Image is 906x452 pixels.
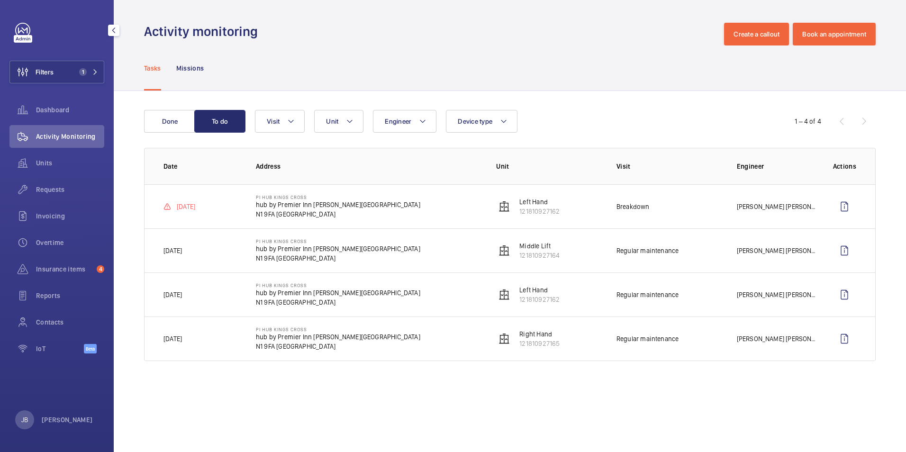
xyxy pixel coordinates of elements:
[498,245,510,256] img: elevator.svg
[36,291,104,300] span: Reports
[616,246,679,255] p: Regular maintenance
[519,329,560,339] p: Right Hand
[256,282,420,288] p: PI Hub Kings Cross
[519,295,560,304] p: 121810927162
[194,110,245,133] button: To do
[519,241,560,251] p: Middle Lift
[373,110,436,133] button: Engineer
[256,209,420,219] p: N1 9FA [GEOGRAPHIC_DATA]
[267,118,280,125] span: Visit
[833,162,856,171] p: Actions
[163,334,182,344] p: [DATE]
[737,246,818,255] p: [PERSON_NAME] [PERSON_NAME]
[385,118,411,125] span: Engineer
[256,326,420,332] p: PI Hub Kings Cross
[163,162,241,171] p: Date
[256,194,420,200] p: PI Hub Kings Cross
[36,67,54,77] span: Filters
[519,207,560,216] p: 121810927162
[737,334,818,344] p: [PERSON_NAME] [PERSON_NAME]
[97,265,104,273] span: 4
[795,117,821,126] div: 1 – 4 of 4
[458,118,492,125] span: Device type
[256,200,420,209] p: hub by Premier Inn [PERSON_NAME][GEOGRAPHIC_DATA]
[737,202,818,211] p: [PERSON_NAME] [PERSON_NAME]
[176,63,204,73] p: Missions
[496,162,601,171] p: Unit
[498,289,510,300] img: elevator.svg
[498,333,510,344] img: elevator.svg
[793,23,876,45] button: Book an appointment
[36,317,104,327] span: Contacts
[36,211,104,221] span: Invoicing
[498,201,510,212] img: elevator.svg
[737,162,818,171] p: Engineer
[616,334,679,344] p: Regular maintenance
[79,68,87,76] span: 1
[36,185,104,194] span: Requests
[724,23,789,45] button: Create a callout
[9,61,104,83] button: Filters1
[314,110,363,133] button: Unit
[326,118,338,125] span: Unit
[519,339,560,348] p: 121810927165
[256,288,420,298] p: hub by Premier Inn [PERSON_NAME][GEOGRAPHIC_DATA]
[256,298,420,307] p: N1 9FA [GEOGRAPHIC_DATA]
[256,342,420,351] p: N1 9FA [GEOGRAPHIC_DATA]
[36,105,104,115] span: Dashboard
[42,415,93,425] p: [PERSON_NAME]
[446,110,517,133] button: Device type
[616,202,650,211] p: Breakdown
[163,290,182,299] p: [DATE]
[163,246,182,255] p: [DATE]
[519,251,560,260] p: 121810927164
[519,285,560,295] p: Left Hand
[737,290,818,299] p: [PERSON_NAME] [PERSON_NAME]
[144,110,195,133] button: Done
[36,158,104,168] span: Units
[256,253,420,263] p: N1 9FA [GEOGRAPHIC_DATA]
[36,264,93,274] span: Insurance items
[256,238,420,244] p: PI Hub Kings Cross
[36,344,84,353] span: IoT
[256,244,420,253] p: hub by Premier Inn [PERSON_NAME][GEOGRAPHIC_DATA]
[616,290,679,299] p: Regular maintenance
[177,202,195,211] p: [DATE]
[84,344,97,353] span: Beta
[36,238,104,247] span: Overtime
[256,162,481,171] p: Address
[256,332,420,342] p: hub by Premier Inn [PERSON_NAME][GEOGRAPHIC_DATA]
[144,63,161,73] p: Tasks
[616,162,722,171] p: Visit
[144,23,263,40] h1: Activity monitoring
[255,110,305,133] button: Visit
[519,197,560,207] p: Left Hand
[36,132,104,141] span: Activity Monitoring
[21,415,28,425] p: JB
